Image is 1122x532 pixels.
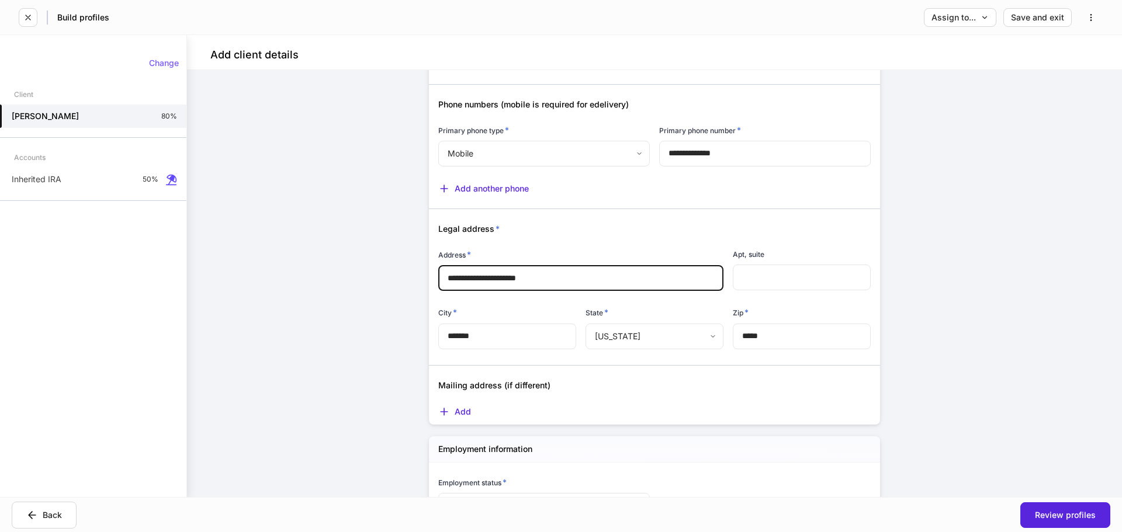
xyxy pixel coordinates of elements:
[438,183,529,194] button: Add another phone
[438,493,649,519] div: Select...
[586,324,723,349] div: [US_STATE]
[1020,502,1110,528] button: Review profiles
[438,406,471,418] button: Add
[429,366,871,391] div: Mailing address (if different)
[1003,8,1072,27] button: Save and exit
[57,12,109,23] h5: Build profiles
[924,8,996,27] button: Assign to...
[659,124,741,136] h6: Primary phone number
[586,307,608,318] h6: State
[438,307,457,318] h6: City
[733,249,764,260] h6: Apt, suite
[1035,511,1096,519] div: Review profiles
[12,502,77,528] button: Back
[14,84,33,105] div: Client
[1011,13,1064,22] div: Save and exit
[149,59,179,67] div: Change
[438,443,532,455] h5: Employment information
[931,13,989,22] div: Assign to...
[733,307,749,318] h6: Zip
[210,48,299,62] h4: Add client details
[141,54,186,72] button: Change
[429,85,871,110] div: Phone numbers (mobile is required for edelivery)
[143,175,158,184] p: 50%
[438,477,507,488] h6: Employment status
[14,147,46,168] div: Accounts
[26,509,62,521] div: Back
[12,173,61,185] p: Inherited IRA
[438,124,509,136] h6: Primary phone type
[12,110,79,122] h5: [PERSON_NAME]
[429,209,871,235] div: Legal address
[438,249,471,260] h6: Address
[438,141,649,166] div: Mobile
[161,112,177,121] p: 80%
